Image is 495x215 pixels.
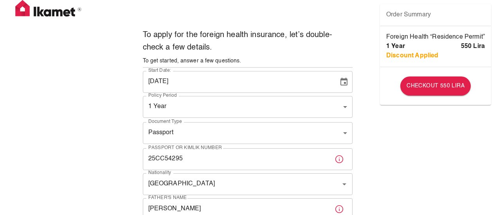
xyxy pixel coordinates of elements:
input: DD/MM/YYYY [143,71,333,93]
label: Father's Name [148,195,187,201]
span: Order Summary [386,10,485,20]
p: Foreign Health “Residence Permit” [386,32,485,42]
button: Choose date, selected date is Sep 1, 2025 [336,74,352,90]
label: Policy Period [148,92,177,99]
label: Passport or Kimlik Number [148,145,222,151]
label: Document Type [148,119,182,125]
h6: To get started, answer a few questions. [143,57,353,66]
div: Passport [143,122,353,144]
button: Open [339,179,350,190]
label: Start Date: [148,68,171,74]
label: Nationality [148,170,171,176]
div: 1 Year [143,96,353,118]
p: 550 Lira [461,42,485,51]
button: Checkout 550 Lira [400,76,471,96]
p: Discount Applied [386,51,438,60]
h6: To apply for the foreign health insurance, let’s double-check a few details. [143,29,353,54]
p: 1 Year [386,42,405,51]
